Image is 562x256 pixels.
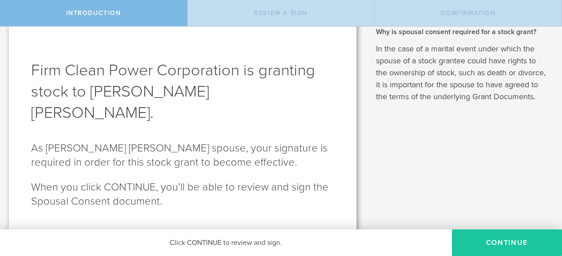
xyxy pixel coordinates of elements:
[254,9,308,17] span: Review & Sign
[31,141,334,170] p: As [PERSON_NAME] [PERSON_NAME] spouse, your signature is required in order for this stock grant t...
[66,9,121,17] span: Introduction
[376,27,549,37] h2: Why is spousal consent required for a stock grant?
[31,180,334,209] p: When you click CONTINUE, you’ll be able to review and sign the Spousal Consent document.
[376,43,549,103] p: In the case of a marital event under which the spouse of a stock grantee could have rights to the...
[452,229,562,256] button: CONTINUE
[31,60,334,124] h1: Firm Clean Power Corporation is granting stock to [PERSON_NAME] [PERSON_NAME].
[441,9,496,17] span: Confirmation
